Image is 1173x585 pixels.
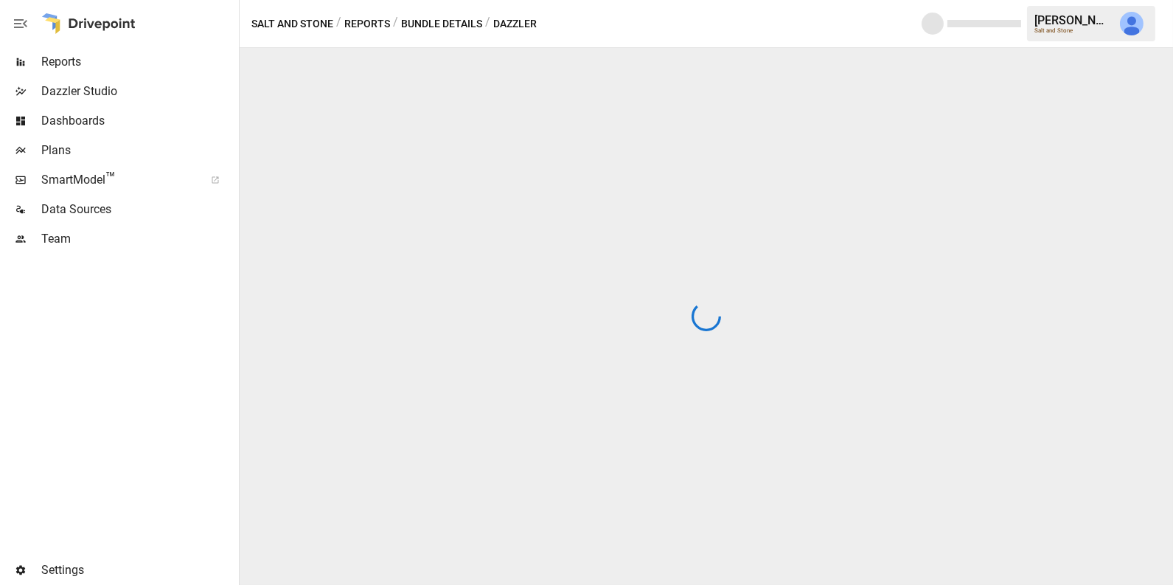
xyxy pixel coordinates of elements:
[41,201,236,218] span: Data Sources
[41,171,195,189] span: SmartModel
[344,15,390,33] button: Reports
[41,112,236,130] span: Dashboards
[41,53,236,71] span: Reports
[485,15,490,33] div: /
[41,142,236,159] span: Plans
[251,15,333,33] button: Salt and Stone
[401,15,482,33] button: Bundle Details
[1034,13,1111,27] div: [PERSON_NAME]
[105,169,116,187] span: ™
[1111,3,1152,44] button: Julie Wilton
[41,561,236,579] span: Settings
[41,83,236,100] span: Dazzler Studio
[336,15,341,33] div: /
[1034,27,1111,34] div: Salt and Stone
[1120,12,1144,35] img: Julie Wilton
[393,15,398,33] div: /
[41,230,236,248] span: Team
